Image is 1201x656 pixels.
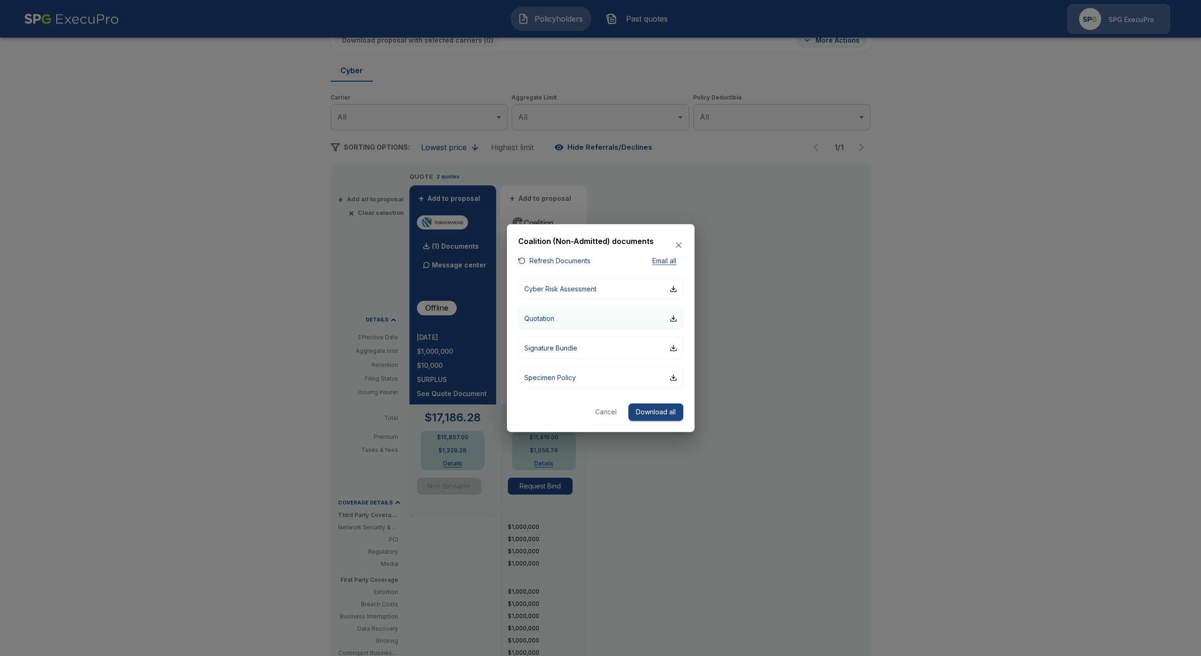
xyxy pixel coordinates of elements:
[518,366,683,389] button: Specimen Policy
[524,284,597,294] p: Cyber Risk Assessment
[524,343,577,353] p: Signature Bundle
[518,278,683,300] button: Cyber Risk Assessment
[646,255,683,267] button: Email all
[518,236,654,248] h6: Coalition (Non-Admitted) documents
[518,307,683,329] button: Quotation
[518,337,683,359] button: Signature Bundle
[591,404,621,421] button: Cancel
[628,404,683,421] button: Download all
[518,255,590,267] button: Refresh Documents
[524,373,576,382] p: Specimen Policy
[524,313,554,323] p: Quotation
